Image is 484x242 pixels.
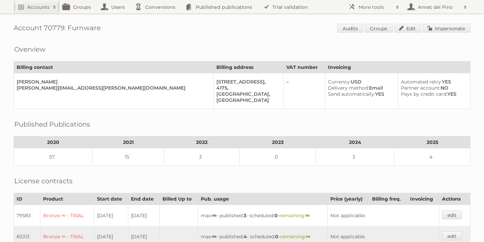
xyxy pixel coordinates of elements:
[442,231,462,240] a: edit
[14,61,214,73] th: Billing contact
[14,148,93,166] td: 57
[14,44,45,54] h2: Overview
[359,4,392,11] h2: More tools
[369,193,407,205] th: Billing freq.
[280,234,310,240] span: remaining:
[14,176,73,186] h2: License contracts
[14,119,90,129] h2: Published Publications
[305,212,310,219] strong: ∞
[407,193,439,205] th: Invoicing
[325,61,470,73] th: Invoicing
[159,193,198,205] th: Billed Up to
[216,91,278,97] div: [GEOGRAPHIC_DATA],
[240,148,316,166] td: 0
[14,24,470,34] h1: Account 70779: Furnware
[93,136,164,148] th: 2021
[40,205,94,226] td: Bronze ∞ - TRIAL
[244,234,247,240] strong: 4
[216,79,278,85] div: [STREET_ADDRESS],
[279,212,310,219] span: remaining:
[365,24,393,33] a: Groups
[401,85,465,91] div: NO
[401,91,465,97] div: YES
[283,73,325,109] td: –
[328,79,392,85] div: USD
[328,91,392,97] div: YES
[283,61,325,73] th: VAT number
[216,97,278,103] div: [GEOGRAPHIC_DATA]
[401,79,465,85] div: YES
[439,193,470,205] th: Actions
[328,79,351,85] span: Currency:
[416,4,460,11] h2: Annet del Pino
[315,136,394,148] th: 2024
[212,212,216,219] strong: ∞
[94,205,128,226] td: [DATE]
[27,4,50,11] h2: Accounts
[164,136,240,148] th: 2022
[128,193,159,205] th: End date
[328,205,439,226] td: Not applicable.
[244,212,246,219] strong: 3
[328,91,375,97] span: Send automatically:
[17,79,208,85] div: [PERSON_NAME]
[94,193,128,205] th: Start date
[306,234,310,240] strong: ∞
[275,234,278,240] strong: 0
[240,136,316,148] th: 2023
[198,193,327,205] th: Pub. usage
[394,148,470,166] td: 4
[394,136,470,148] th: 2025
[212,234,216,240] strong: ∞
[337,24,363,33] a: Audits
[14,193,40,205] th: ID
[394,24,421,33] a: Edit
[40,193,94,205] th: Product
[274,212,278,219] strong: 0
[442,210,462,219] a: edit
[315,148,394,166] td: 3
[14,205,40,226] td: 79583
[328,193,369,205] th: Price (yearly)
[216,85,278,91] div: 4175,
[14,136,93,148] th: 2020
[17,85,208,91] div: [PERSON_NAME][EMAIL_ADDRESS][PERSON_NAME][DOMAIN_NAME]
[93,148,164,166] td: 15
[401,91,447,97] span: Pays by credit card:
[401,85,441,91] span: Partner account:
[401,79,442,85] span: Automated retry:
[128,205,159,226] td: [DATE]
[328,85,392,91] div: Email
[328,85,369,91] span: Delivery method:
[423,24,470,33] a: Impersonate
[213,61,283,73] th: Billing address
[198,205,327,226] td: max: - published: - scheduled: -
[164,148,240,166] td: 3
